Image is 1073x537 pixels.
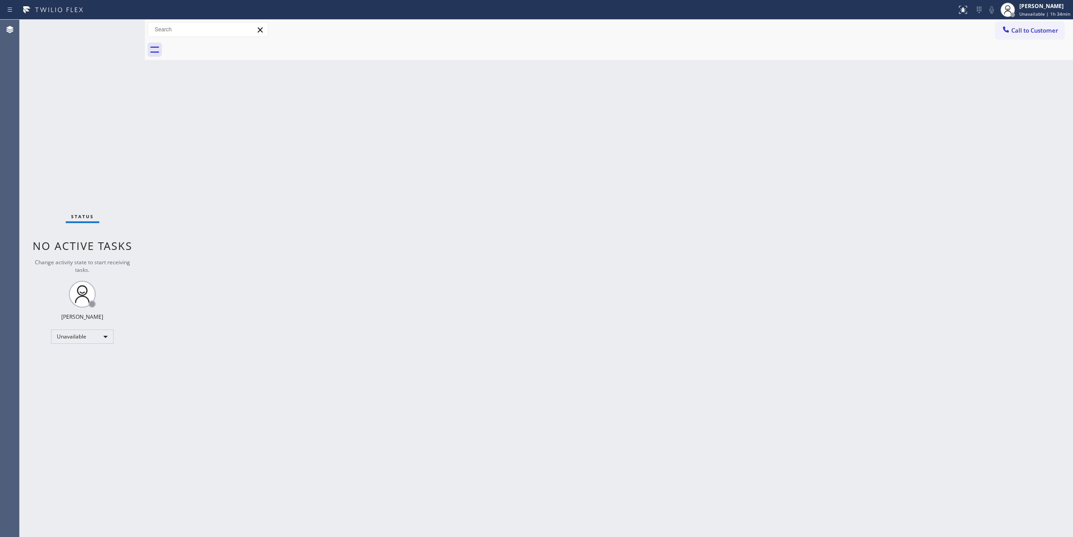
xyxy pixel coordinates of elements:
[1019,2,1070,10] div: [PERSON_NAME]
[996,22,1064,39] button: Call to Customer
[71,213,94,220] span: Status
[51,330,114,344] div: Unavailable
[33,238,132,253] span: No active tasks
[148,22,268,37] input: Search
[1011,26,1058,34] span: Call to Customer
[1019,11,1070,17] span: Unavailable | 1h 34min
[35,258,130,274] span: Change activity state to start receiving tasks.
[985,4,998,16] button: Mute
[61,313,103,321] div: [PERSON_NAME]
